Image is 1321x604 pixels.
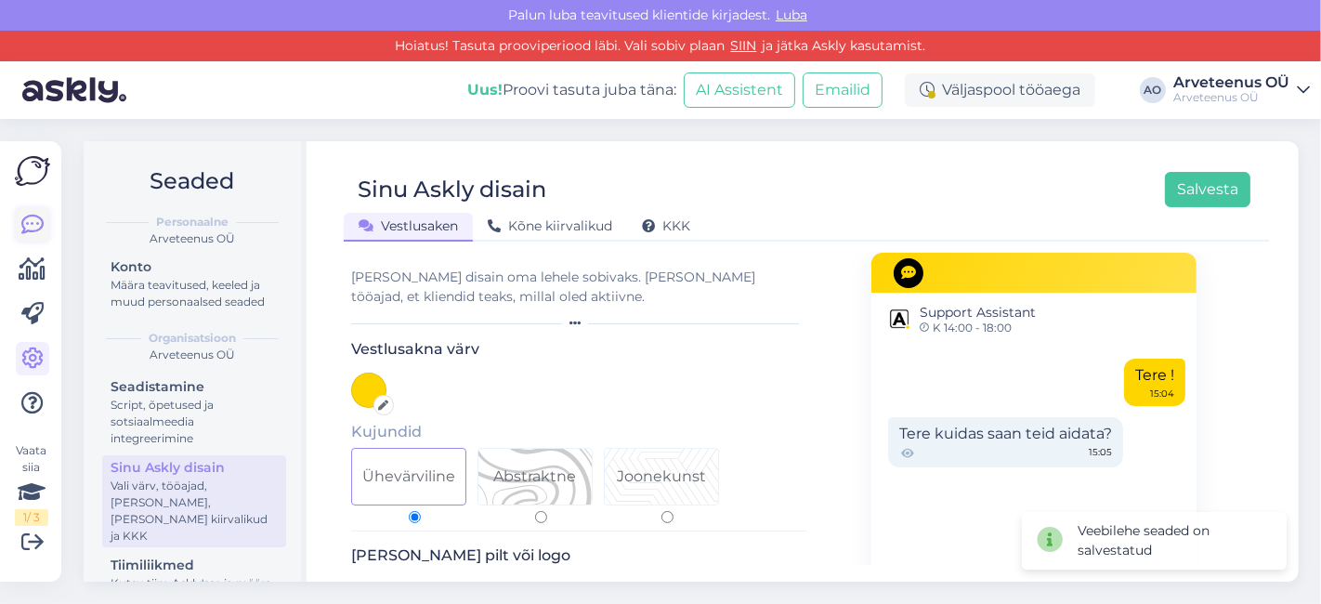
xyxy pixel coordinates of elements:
[920,303,1036,322] span: Support Assistant
[111,277,278,310] div: Määra teavitused, keeled ja muud personaalsed seaded
[1165,172,1250,207] button: Salvesta
[351,340,806,358] h3: Vestlusakna värv
[1089,445,1112,462] span: 15:05
[15,442,48,526] div: Vaata siia
[467,79,676,101] div: Proovi tasuta juba täna:
[905,73,1095,107] div: Väljaspool tööaega
[642,217,690,234] span: KKK
[111,257,278,277] div: Konto
[351,423,806,440] h5: Kujundid
[488,217,612,234] span: Kõne kiirvalikud
[362,466,455,488] div: Ühevärviline
[1078,521,1272,560] div: Veebilehe seaded on salvestatud
[684,72,795,108] button: AI Assistent
[156,214,229,230] b: Personaalne
[102,374,286,450] a: SeadistamineScript, õpetused ja sotsiaalmeedia integreerimine
[535,511,547,523] input: Pattern 1Abstraktne
[98,230,286,247] div: Arveteenus OÜ
[1173,75,1310,105] a: Arveteenus OÜArveteenus OÜ
[1150,387,1174,400] div: 15:04
[617,466,706,488] div: Joonekunst
[1173,90,1289,105] div: Arveteenus OÜ
[111,397,278,447] div: Script, õpetused ja sotsiaalmeedia integreerimine
[358,172,546,207] div: Sinu Askly disain
[102,255,286,313] a: KontoMäära teavitused, keeled ja muud personaalsed seaded
[359,217,458,234] span: Vestlusaken
[1173,75,1289,90] div: Arveteenus OÜ
[770,7,813,23] span: Luba
[149,330,236,347] b: Organisatsioon
[102,455,286,547] a: Sinu Askly disainVali värv, tööajad, [PERSON_NAME], [PERSON_NAME] kiirvalikud ja KKK
[1140,77,1166,103] div: AO
[98,164,286,199] h2: Seaded
[884,304,914,334] img: Support
[111,377,278,397] div: Seadistamine
[888,417,1123,467] div: Tere kuidas saan teid aidata?
[661,511,674,523] input: Pattern 2Joonekunst
[111,458,278,478] div: Sinu Askly disain
[409,511,421,523] input: Ühevärviline
[98,347,286,363] div: Arveteenus OÜ
[111,478,278,545] div: Vali värv, tööajad, [PERSON_NAME], [PERSON_NAME] kiirvalikud ja KKK
[15,509,48,526] div: 1 / 3
[15,156,50,186] img: Askly Logo
[803,72,883,108] button: Emailid
[351,546,806,564] h3: [PERSON_NAME] pilt või logo
[111,556,278,575] div: Tiimiliikmed
[351,268,806,307] div: [PERSON_NAME] disain oma lehele sobivaks. [PERSON_NAME] tööajad, et kliendid teaks, millal oled a...
[1124,359,1185,406] div: Tere !
[494,466,577,488] div: Abstraktne
[920,322,1036,334] span: K 14:00 - 18:00
[726,37,763,54] a: SIIN
[467,81,503,98] b: Uus!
